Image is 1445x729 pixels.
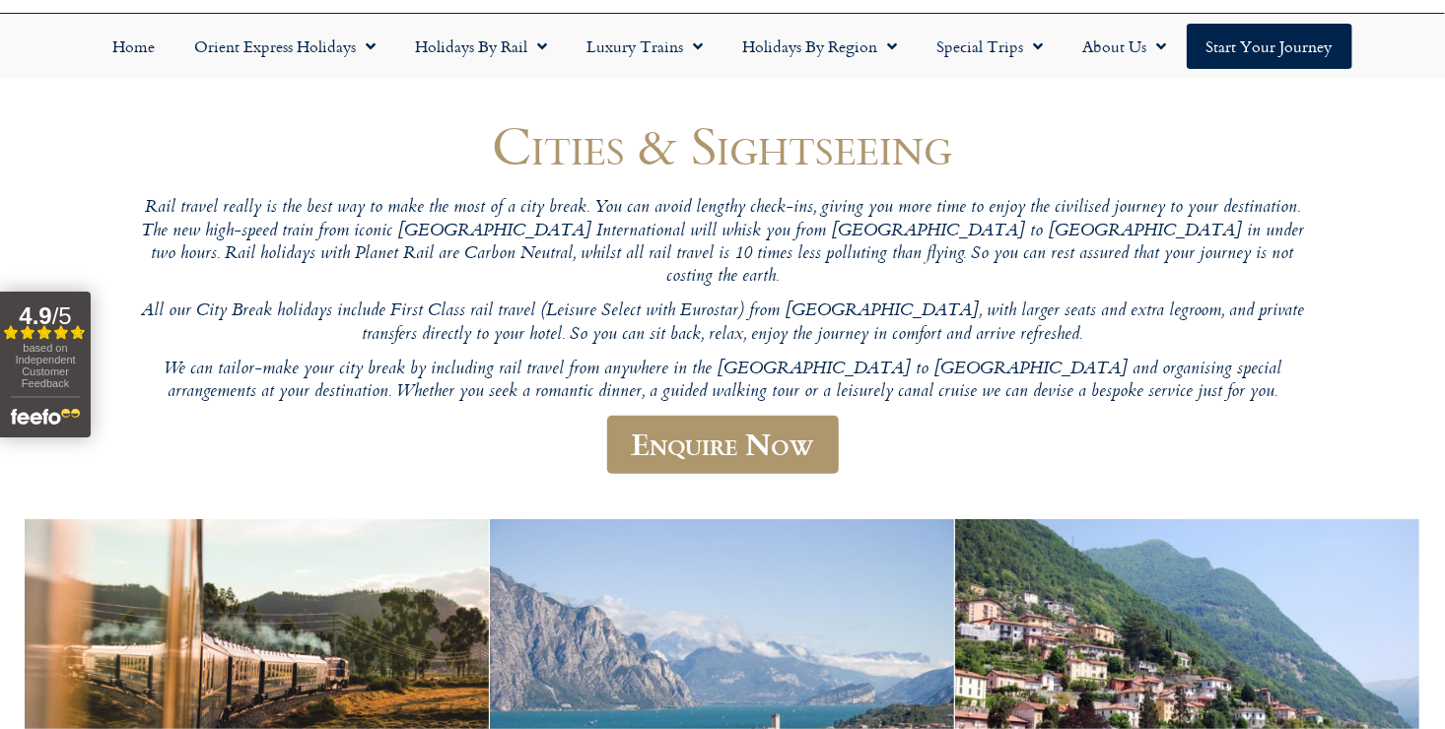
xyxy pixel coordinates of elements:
[918,24,1064,69] a: Special Trips
[175,24,396,69] a: Orient Express Holidays
[1187,24,1352,69] a: Start your Journey
[1064,24,1187,69] a: About Us
[131,116,1314,174] h1: Cities & Sightseeing
[723,24,918,69] a: Holidays by Region
[131,300,1314,347] p: All our City Break holidays include First Class rail travel (Leisure Select with Eurostar) from [...
[396,24,568,69] a: Holidays by Rail
[94,24,175,69] a: Home
[607,416,839,474] a: Enquire Now
[568,24,723,69] a: Luxury Trains
[131,197,1314,289] p: Rail travel really is the best way to make the most of a city break. You can avoid lengthy check-...
[131,359,1314,405] p: We can tailor-make your city break by including rail travel from anywhere in the [GEOGRAPHIC_DATA...
[10,24,1435,69] nav: Menu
